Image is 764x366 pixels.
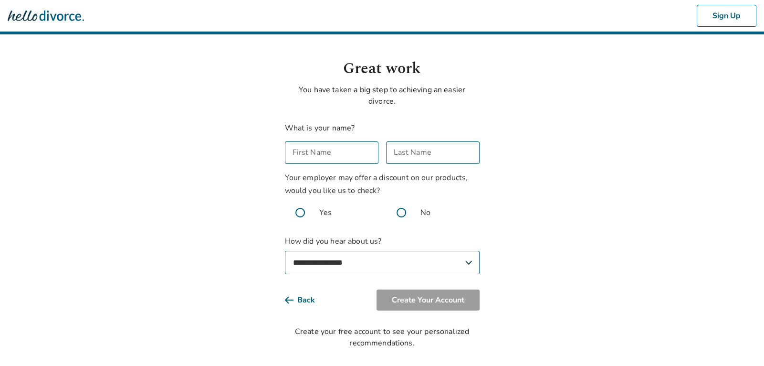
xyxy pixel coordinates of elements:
[285,123,355,133] label: What is your name?
[420,207,430,218] span: No
[377,290,480,311] button: Create Your Account
[285,84,480,107] p: You have taken a big step to achieving an easier divorce.
[319,207,332,218] span: Yes
[285,172,468,196] span: Your employer may offer a discount on our products, would you like us to check?
[285,251,480,274] select: How did you hear about us?
[285,236,480,274] label: How did you hear about us?
[697,5,756,27] button: Sign Up
[716,320,764,366] iframe: Chat Widget
[285,57,480,80] h1: Great work
[285,326,480,349] div: Create your free account to see your personalized recommendations.
[8,6,84,25] img: Hello Divorce Logo
[285,290,330,311] button: Back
